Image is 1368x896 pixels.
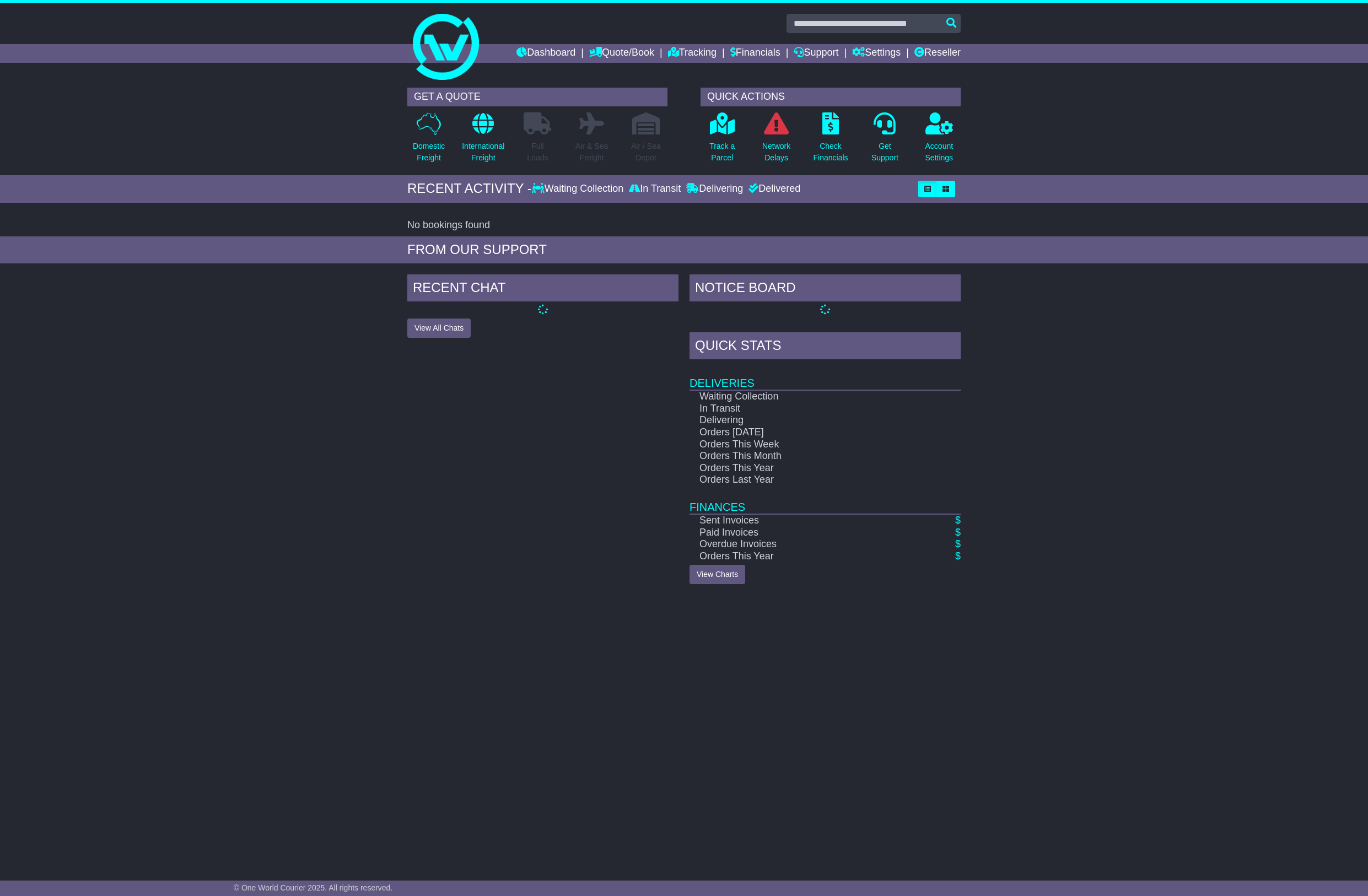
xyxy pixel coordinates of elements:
[683,183,746,195] div: Delivering
[690,274,961,304] div: NOTICE BOARD
[690,486,961,514] td: Finances
[690,390,922,403] td: Waiting Collection
[925,141,954,164] p: Account Settings
[925,112,954,170] a: AccountSettings
[413,141,445,164] p: Domestic Freight
[709,112,735,170] a: Track aParcel
[762,141,790,164] p: Network Delays
[690,565,745,584] a: View Charts
[914,44,961,63] a: Reseller
[871,112,899,170] a: GetSupport
[701,88,961,106] div: QUICK ACTIONS
[589,44,654,63] a: Quote/Book
[794,44,838,63] a: Support
[955,527,961,538] a: $
[730,44,780,63] a: Financials
[532,183,626,195] div: Waiting Collection
[407,181,532,197] div: RECENT ACTIVITY -
[631,141,661,164] p: Air / Sea Depot
[234,883,393,892] span: © One World Courier 2025. All rights reserved.
[690,538,922,550] td: Overdue Invoices
[852,44,901,63] a: Settings
[955,550,961,562] a: $
[690,332,961,362] div: Quick Stats
[762,112,791,170] a: NetworkDelays
[690,450,922,462] td: Orders This Month
[871,141,898,164] p: Get Support
[813,112,849,170] a: CheckFinancials
[626,183,683,195] div: In Transit
[690,427,922,439] td: Orders [DATE]
[407,319,471,338] button: View All Chats
[690,362,961,390] td: Deliveries
[461,112,505,170] a: InternationalFreight
[690,439,922,451] td: Orders This Week
[524,141,551,164] p: Full Loads
[746,183,800,195] div: Delivered
[690,474,922,486] td: Orders Last Year
[407,88,667,106] div: GET A QUOTE
[709,141,735,164] p: Track a Parcel
[814,141,848,164] p: Check Financials
[690,527,922,539] td: Paid Invoices
[668,44,717,63] a: Tracking
[462,141,504,164] p: International Freight
[955,515,961,526] a: $
[412,112,445,170] a: DomesticFreight
[690,414,922,427] td: Delivering
[955,538,961,549] a: $
[575,141,608,164] p: Air & Sea Freight
[690,462,922,474] td: Orders This Year
[516,44,575,63] a: Dashboard
[407,242,961,258] div: FROM OUR SUPPORT
[690,403,922,415] td: In Transit
[407,219,961,231] div: No bookings found
[407,274,678,304] div: RECENT CHAT
[690,514,922,527] td: Sent Invoices
[690,550,922,563] td: Orders This Year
